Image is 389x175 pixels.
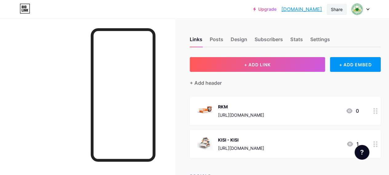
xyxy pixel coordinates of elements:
div: [URL][DOMAIN_NAME] [218,145,264,151]
span: + ADD LINK [244,62,271,67]
div: Share [331,6,343,13]
div: Settings [310,36,330,47]
div: Links [190,36,202,47]
div: RKM [218,103,264,110]
a: Upgrade [253,7,276,12]
img: RKM [197,103,213,119]
div: + Add header [190,79,222,87]
div: Posts [210,36,223,47]
div: + ADD EMBED [330,57,381,72]
button: + ADD LINK [190,57,325,72]
img: KISI - KISI [197,136,213,152]
div: Design [231,36,247,47]
a: [DOMAIN_NAME] [281,6,322,13]
div: Stats [290,36,303,47]
div: 0 [346,107,359,115]
div: KISI - KISI [218,137,264,143]
div: Subscribers [255,36,283,47]
div: [URL][DOMAIN_NAME] [218,112,264,118]
img: mielbadar [351,3,363,15]
div: 1 [346,140,359,148]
